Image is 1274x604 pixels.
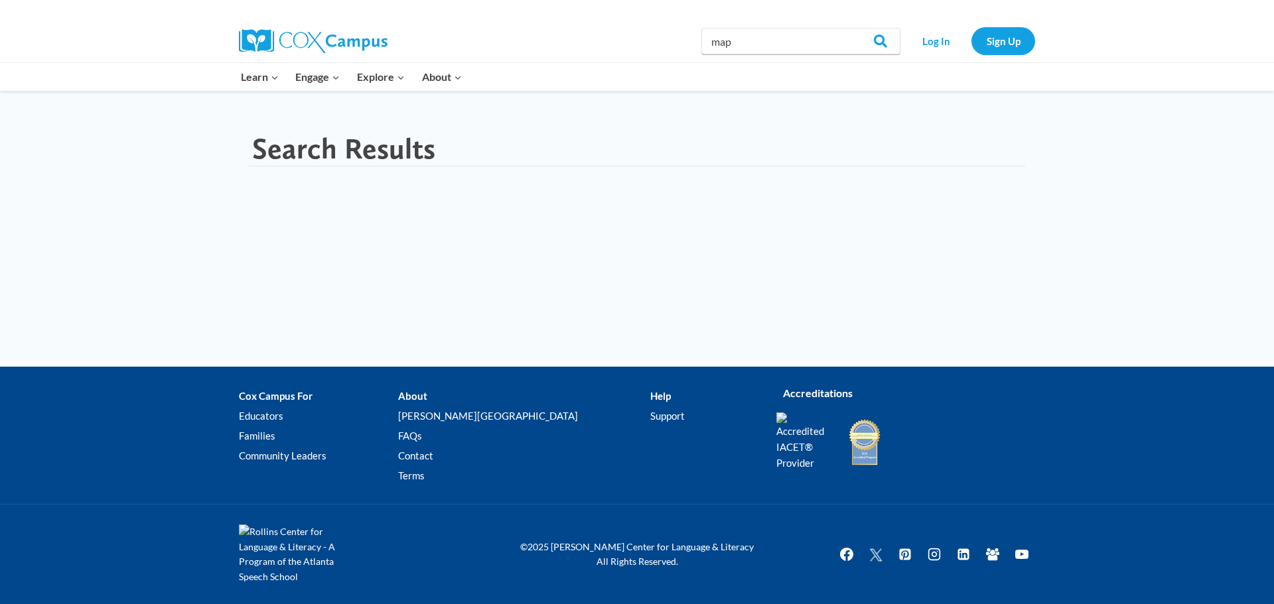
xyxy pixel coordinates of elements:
[398,466,650,486] a: Terms
[239,426,398,446] a: Families
[357,68,405,86] span: Explore
[979,541,1006,568] a: Facebook Group
[892,541,918,568] a: Pinterest
[241,68,279,86] span: Learn
[907,27,1035,54] nav: Secondary Navigation
[971,27,1035,54] a: Sign Up
[776,412,833,471] img: Accredited IACET® Provider
[252,131,435,166] h1: Search Results
[650,406,756,426] a: Support
[511,540,763,570] p: ©2025 [PERSON_NAME] Center for Language & Literacy All Rights Reserved.
[422,68,462,86] span: About
[239,29,388,53] img: Cox Campus
[239,446,398,466] a: Community Leaders
[907,27,965,54] a: Log In
[863,541,889,568] a: Twitter
[701,28,900,54] input: Search Cox Campus
[239,524,358,584] img: Rollins Center for Language & Literacy - A Program of the Atlanta Speech School
[848,418,881,467] img: IDA Accredited
[398,446,650,466] a: Contact
[833,541,860,568] a: Facebook
[239,406,398,426] a: Educators
[398,406,650,426] a: [PERSON_NAME][GEOGRAPHIC_DATA]
[1009,541,1035,568] a: YouTube
[921,541,948,568] a: Instagram
[232,63,470,91] nav: Primary Navigation
[398,426,650,446] a: FAQs
[868,547,884,562] img: Twitter X icon white
[783,387,853,399] strong: Accreditations
[950,541,977,568] a: Linkedin
[295,68,340,86] span: Engage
